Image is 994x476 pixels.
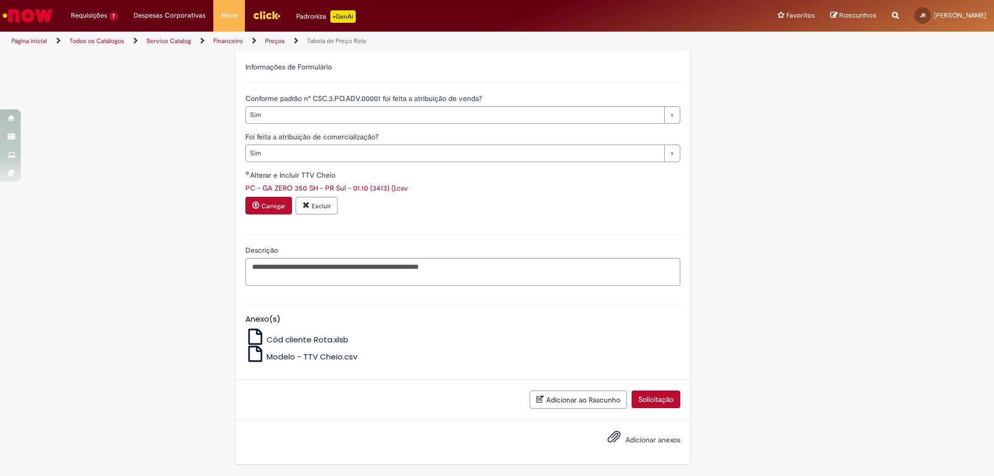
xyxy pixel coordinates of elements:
span: Modelo - TTV Cheio.csv [267,351,357,362]
button: Carregar anexo de Alterar e Incluir TTV Cheio Required [245,197,292,214]
a: Todos os Catálogos [69,37,124,45]
textarea: Descrição [245,258,680,286]
span: Obrigatório Preenchido [245,171,250,175]
span: Conforme padrão n° CSC.3.PO.ADV.00001 foi feita a atribuição de venda? [245,94,484,103]
a: Preços [265,37,285,45]
a: Página inicial [11,37,47,45]
a: Tabela de Preço Rota [307,37,366,45]
button: Solicitação [632,391,680,408]
a: Modelo - TTV Cheio.csv [245,351,358,362]
small: Carregar [261,202,285,210]
a: Financeiro [213,37,243,45]
span: 7 [109,12,118,21]
h5: Anexo(s) [245,315,680,324]
span: Cód cliente Rota.xlsb [267,334,348,345]
a: Service Catalog [147,37,191,45]
span: Favoritos [786,10,815,21]
span: Sim [250,145,659,162]
span: Despesas Corporativas [134,10,206,21]
a: Cód cliente Rota.xlsb [245,334,349,345]
span: Alterar e Incluir TTV Cheio [250,170,338,180]
span: JR [920,12,926,19]
a: Rascunhos [830,11,876,21]
span: Adicionar anexos [625,435,680,444]
span: Rascunhos [839,10,876,20]
label: Informações de Formulário [245,62,332,71]
span: [PERSON_NAME] [934,11,986,20]
a: Download de PC - GA ZERO 350 SH - PR Sul - 01.10 (3413) ().csv [245,183,408,193]
img: click_logo_yellow_360x200.png [253,7,281,23]
span: Foi feita a atribuição de comercialização? [245,132,381,141]
button: Adicionar ao Rascunho [530,391,627,409]
button: Excluir anexo PC - GA ZERO 350 SH - PR Sul - 01.10 (3413) ().csv [296,197,338,214]
p: +GenAi [330,10,356,23]
span: More [221,10,237,21]
span: Sim [250,107,659,123]
div: Padroniza [296,10,356,23]
button: Adicionar anexos [605,427,623,451]
span: Requisições [71,10,107,21]
ul: Trilhas de página [8,32,655,51]
img: ServiceNow [1,5,54,26]
small: Excluir [312,202,331,210]
span: Descrição [245,246,280,255]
